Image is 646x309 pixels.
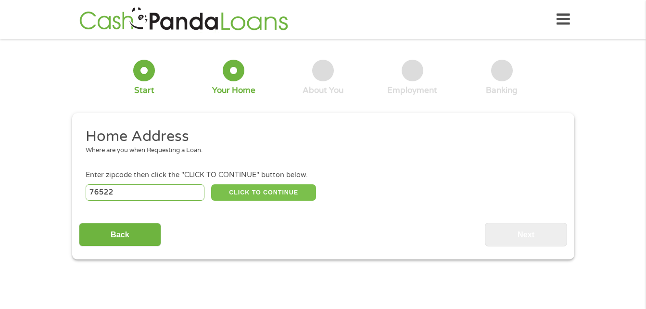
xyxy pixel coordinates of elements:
div: Start [134,85,154,96]
input: Enter Zipcode (e.g 01510) [86,184,204,201]
div: About You [303,85,343,96]
img: GetLoanNow Logo [76,6,291,33]
div: Where are you when Requesting a Loan. [86,146,553,155]
button: CLICK TO CONTINUE [211,184,316,201]
input: Back [79,223,161,246]
div: Enter zipcode then click the "CLICK TO CONTINUE" button below. [86,170,560,180]
div: Banking [486,85,518,96]
h2: Home Address [86,127,553,146]
div: Employment [387,85,437,96]
input: Next [485,223,567,246]
div: Your Home [212,85,255,96]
